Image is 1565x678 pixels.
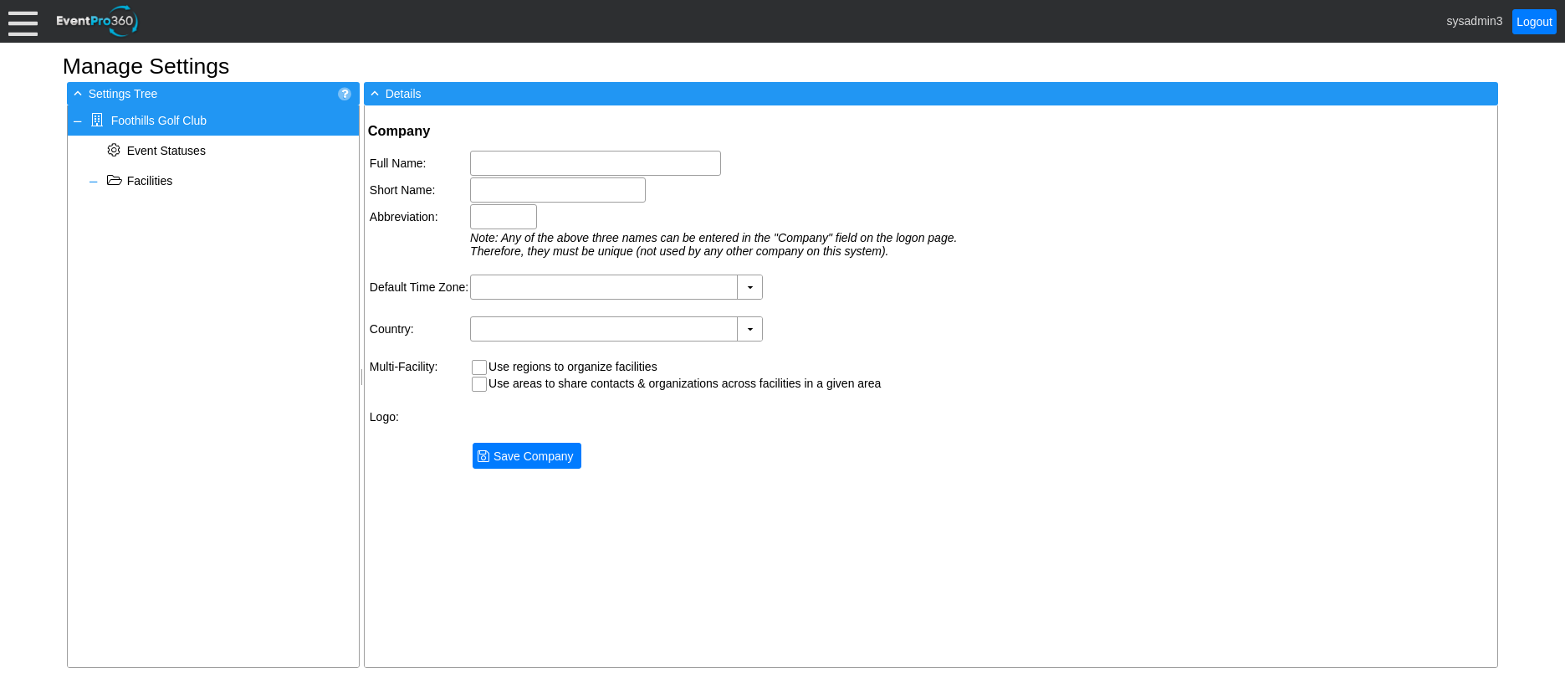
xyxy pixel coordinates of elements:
[367,85,382,100] span: -
[370,204,468,229] td: Abbreviation:
[1512,9,1557,34] a: Logout
[490,448,577,465] span: Save Company
[54,3,141,40] img: EventPro360
[386,87,422,100] span: Details
[488,377,881,392] td: Use areas to share contacts & organizations across facilities in a given area
[368,122,989,140] h2: Company
[70,85,85,100] span: -
[111,114,207,127] span: Foothills Golf Club
[370,316,468,342] td: Country:
[370,151,468,176] td: Full Name:
[1447,13,1503,27] span: sysadmin3
[63,55,1502,78] h1: Manage Settings
[488,360,881,375] td: Use regions to organize facilities
[370,358,468,394] td: Multi-Facility:
[370,410,468,424] td: Logo:
[8,7,38,36] div: Menu: Click or 'Crtl+M' to toggle menu open/close
[127,144,206,157] span: Event Statuses
[370,177,468,203] td: Short Name:
[127,174,172,187] span: Facilities
[470,231,957,258] i: Note: Any of the above three names can be entered in the "Company" field on the logon page. There...
[477,447,577,465] span: Save Company
[89,87,158,100] span: Settings Tree
[370,275,468,300] td: Default Time Zone:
